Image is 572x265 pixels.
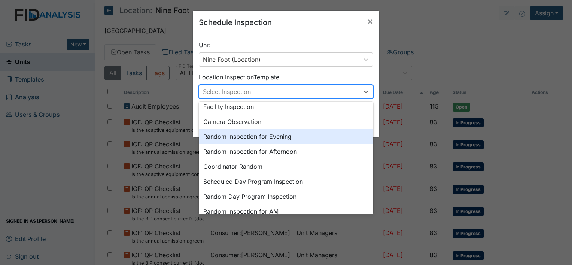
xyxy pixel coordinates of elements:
div: Select Inspection [203,87,251,96]
div: Random Inspection for AM [199,204,373,219]
h5: Schedule Inspection [199,17,272,28]
div: Facility Inspection [199,99,373,114]
span: × [367,16,373,27]
div: Coordinator Random [199,159,373,174]
div: Random Inspection for Afternoon [199,144,373,159]
button: Close [361,11,379,32]
label: Unit [199,40,210,49]
div: Nine Foot (Location) [203,55,261,64]
div: Random Inspection for Evening [199,129,373,144]
label: Location Inspection Template [199,73,279,82]
div: Camera Observation [199,114,373,129]
div: Random Day Program Inspection [199,189,373,204]
div: Scheduled Day Program Inspection [199,174,373,189]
